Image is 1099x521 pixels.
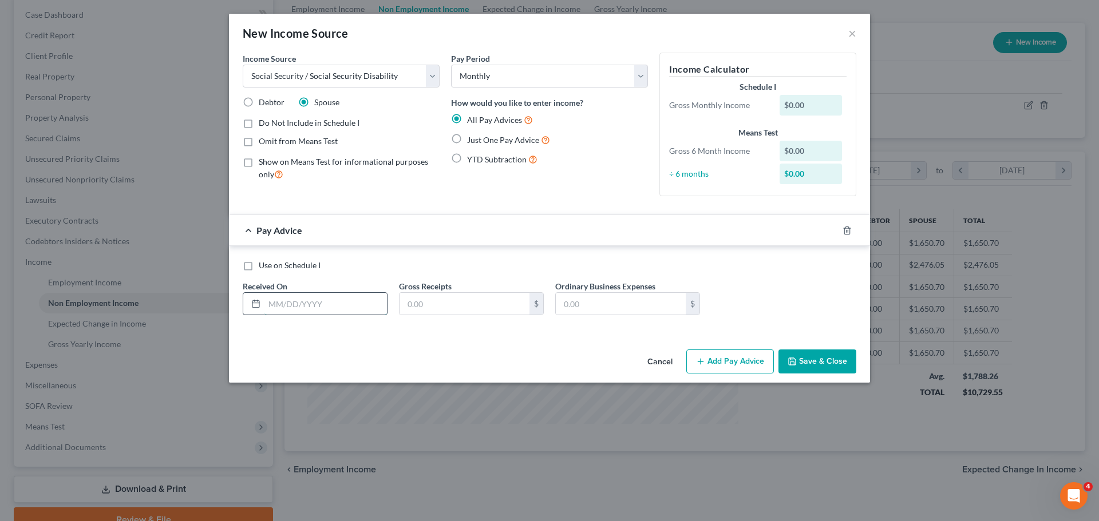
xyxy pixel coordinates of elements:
input: 0.00 [400,293,529,315]
div: ÷ 6 months [663,168,774,180]
span: Just One Pay Advice [467,135,539,145]
label: How would you like to enter income? [451,97,583,109]
div: Gross Monthly Income [663,100,774,111]
label: Gross Receipts [399,280,452,292]
button: Save & Close [778,349,856,373]
span: YTD Subtraction [467,154,527,164]
div: $0.00 [780,95,843,116]
div: $ [686,293,699,315]
input: MM/DD/YYYY [264,293,387,315]
span: Omit from Means Test [259,136,338,146]
span: Use on Schedule I [259,260,321,270]
div: Schedule I [669,81,847,93]
label: Pay Period [451,53,490,65]
label: Ordinary Business Expenses [555,280,655,292]
iframe: Intercom live chat [1060,482,1088,510]
span: All Pay Advices [467,115,522,125]
span: Debtor [259,97,284,107]
span: Received On [243,281,287,291]
button: Cancel [638,351,682,373]
input: 0.00 [556,293,686,315]
button: Add Pay Advice [686,349,774,373]
span: Spouse [314,97,339,107]
div: $ [529,293,543,315]
div: Means Test [669,127,847,138]
div: Gross 6 Month Income [663,145,774,157]
div: $0.00 [780,141,843,161]
span: Show on Means Test for informational purposes only [259,157,428,179]
span: Do Not Include in Schedule I [259,118,359,128]
div: New Income Source [243,25,349,41]
h5: Income Calculator [669,62,847,77]
span: 4 [1084,482,1093,491]
button: × [848,26,856,40]
span: Income Source [243,54,296,63]
span: Pay Advice [256,225,302,236]
div: $0.00 [780,164,843,184]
